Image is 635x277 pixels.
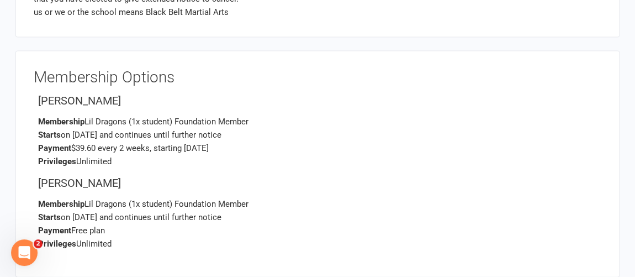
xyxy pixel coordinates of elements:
[38,130,61,140] strong: Starts
[38,95,601,107] h4: [PERSON_NAME]
[34,69,601,86] h3: Membership Options
[38,156,76,166] strong: Privileges
[38,143,71,153] strong: Payment
[38,117,84,127] strong: Membership
[38,115,601,168] p: Lil Dragons (1x student) Foundation Member
[38,226,71,236] strong: Payment
[34,239,43,248] span: 2
[38,212,61,222] strong: Starts
[38,199,84,209] strong: Membership
[38,156,112,166] span: Unlimited
[38,239,76,249] strong: Privileges
[38,212,221,222] span: on [DATE] and continues until further notice
[38,197,601,250] p: Lil Dragons (1x student) Foundation Member
[38,130,221,140] span: on [DATE] and continues until further notice
[38,239,112,249] span: Unlimited
[38,177,601,189] h4: [PERSON_NAME]
[38,143,209,153] span: $39.60 every 2 weeks, starting [DATE]
[11,239,38,266] iframe: Intercom live chat
[38,226,105,236] span: Free plan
